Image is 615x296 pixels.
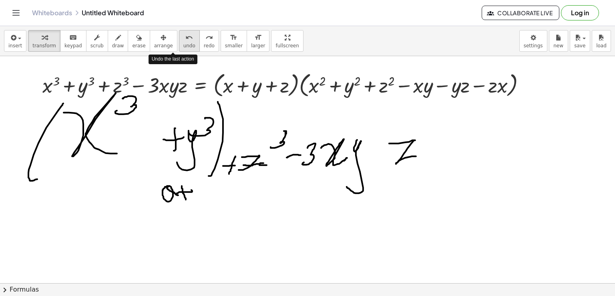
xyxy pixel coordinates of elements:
[519,30,547,52] button: settings
[596,43,607,49] span: load
[561,5,599,20] button: Log in
[10,6,22,19] button: Toggle navigation
[549,30,568,52] button: new
[132,43,145,49] span: erase
[199,30,219,52] button: redoredo
[488,9,553,16] span: Collaborate Live
[86,30,108,52] button: scrub
[183,43,195,49] span: undo
[32,9,72,17] a: Whiteboards
[592,30,611,52] button: load
[112,43,124,49] span: draw
[28,30,60,52] button: transform
[179,30,200,52] button: undoundo
[154,43,173,49] span: arrange
[574,43,585,49] span: save
[8,43,22,49] span: insert
[247,30,269,52] button: format_sizelarger
[4,30,26,52] button: insert
[69,33,77,43] i: keyboard
[225,43,243,49] span: smaller
[64,43,82,49] span: keypad
[271,30,303,52] button: fullscreen
[204,43,215,49] span: redo
[251,43,265,49] span: larger
[128,30,150,52] button: erase
[254,33,262,43] i: format_size
[482,6,559,20] button: Collaborate Live
[524,43,543,49] span: settings
[230,33,237,43] i: format_size
[108,30,129,52] button: draw
[150,30,177,52] button: arrange
[205,33,213,43] i: redo
[185,33,193,43] i: undo
[149,55,197,64] div: Undo the last action
[32,43,56,49] span: transform
[60,30,86,52] button: keyboardkeypad
[221,30,247,52] button: format_sizesmaller
[570,30,590,52] button: save
[90,43,104,49] span: scrub
[553,43,563,49] span: new
[275,43,299,49] span: fullscreen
